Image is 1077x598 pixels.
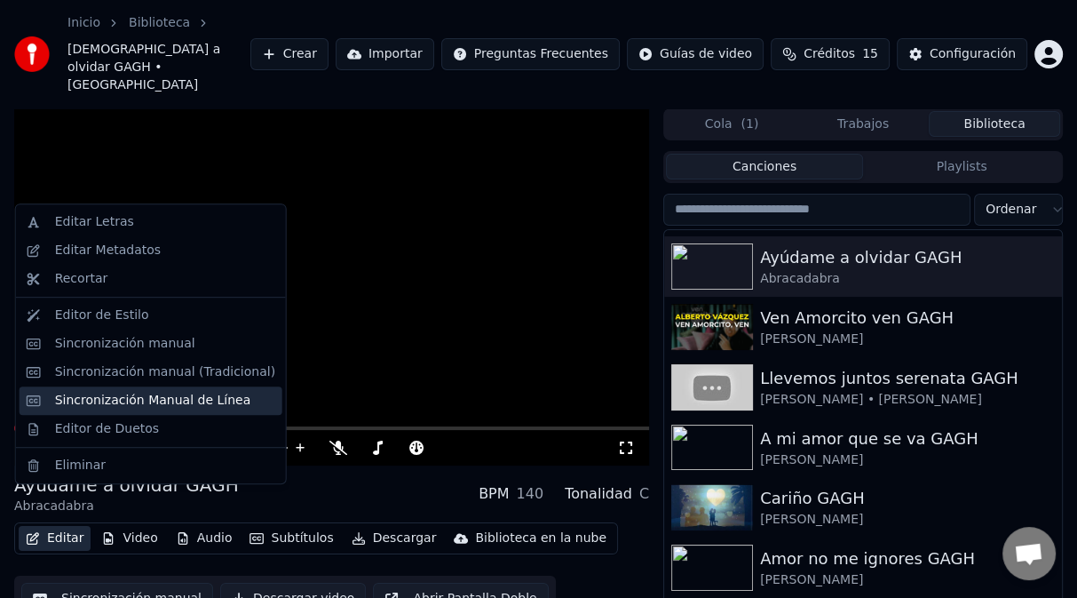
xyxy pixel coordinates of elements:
[1002,527,1056,580] div: Chat abierto
[94,526,164,551] button: Video
[666,111,797,137] button: Cola
[55,242,161,259] div: Editar Metadatos
[55,270,108,288] div: Recortar
[475,530,606,547] div: Biblioteca en la nube
[986,201,1036,219] span: Ordenar
[760,245,1055,270] div: Ayúdame a olvidar GAGH
[14,498,239,515] div: Abracadabra
[55,420,159,438] div: Editor de Duetos
[627,38,764,70] button: Guías de video
[771,38,890,70] button: Créditos15
[930,45,1016,63] div: Configuración
[897,38,1027,70] button: Configuración
[242,526,340,551] button: Subtítulos
[55,213,134,231] div: Editar Letras
[760,486,1055,511] div: Cariño GAGH
[169,526,240,551] button: Audio
[67,14,250,94] nav: breadcrumb
[863,154,1060,179] button: Playlists
[797,111,929,137] button: Trabajos
[565,483,632,505] div: Tonalidad
[929,111,1060,137] button: Biblioteca
[760,366,1055,391] div: Llevemos juntos serenata GAGH
[760,511,1055,529] div: [PERSON_NAME]
[67,41,250,94] span: [DEMOGRAPHIC_DATA] a olvidar GAGH • [GEOGRAPHIC_DATA]
[441,38,620,70] button: Preguntas Frecuentes
[760,571,1055,589] div: [PERSON_NAME]
[55,363,275,381] div: Sincronización manual (Tradicional)
[55,392,251,410] div: Sincronización Manual de Línea
[344,526,444,551] button: Descargar
[639,483,649,505] div: C
[760,427,1055,451] div: A mi amor que se va GAGH
[862,45,878,63] span: 15
[67,14,100,32] a: Inicio
[760,546,1055,571] div: Amor no me ignores GAGH
[14,36,50,72] img: youka
[804,45,855,63] span: Créditos
[760,270,1055,288] div: Abracadabra
[55,335,195,353] div: Sincronización manual
[129,14,190,32] a: Biblioteca
[516,483,543,505] div: 140
[666,154,863,179] button: Canciones
[760,331,1055,348] div: [PERSON_NAME]
[760,451,1055,469] div: [PERSON_NAME]
[740,116,758,133] span: ( 1 )
[760,306,1055,331] div: Ven Amorcito ven GAGH
[760,391,1055,409] div: [PERSON_NAME] • [PERSON_NAME]
[14,473,239,498] div: Ayúdame a olvidar GAGH
[19,526,91,551] button: Editar
[55,457,106,474] div: Eliminar
[479,483,509,505] div: BPM
[55,307,149,324] div: Editor de Estilo
[250,38,329,70] button: Crear
[336,38,434,70] button: Importar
